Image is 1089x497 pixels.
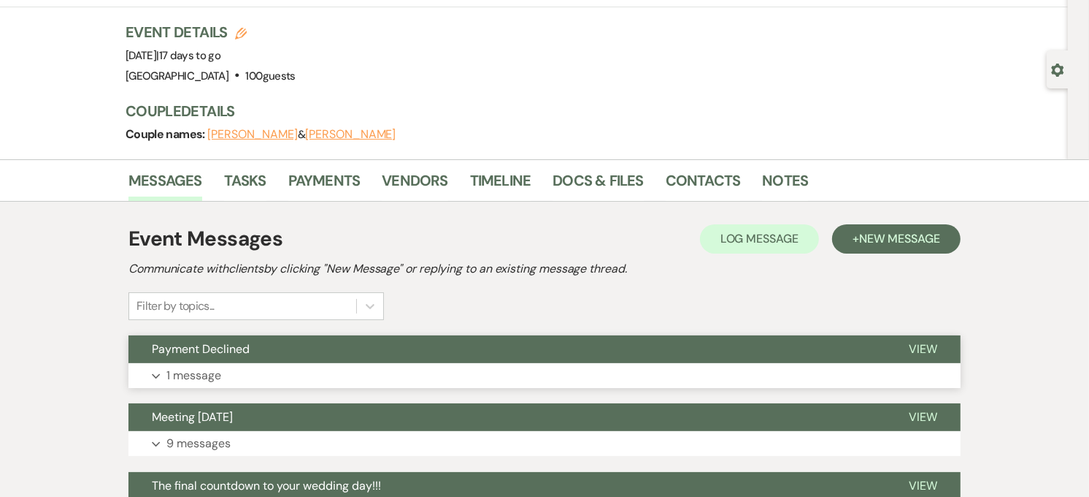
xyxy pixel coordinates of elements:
span: & [207,127,396,142]
span: Log Message [720,231,799,246]
a: Vendors [382,169,447,201]
span: The final countdown to your wedding day!!! [152,478,381,493]
span: | [156,48,220,63]
button: View [885,403,961,431]
span: View [909,341,937,357]
a: Payments [288,169,361,201]
span: 17 days to go [159,48,221,63]
span: 100 guests [246,69,296,83]
span: Meeting [DATE] [152,409,233,425]
span: Payment Declined [152,341,250,357]
h2: Communicate with clients by clicking "New Message" or replying to an existing message thread. [128,260,961,278]
button: [PERSON_NAME] [305,129,396,140]
button: Log Message [700,224,819,254]
span: Couple names: [126,126,207,142]
h1: Event Messages [128,224,282,254]
button: +New Message [832,224,961,254]
a: Notes [762,169,808,201]
span: [DATE] [126,48,220,63]
span: View [909,478,937,493]
button: View [885,335,961,363]
span: [GEOGRAPHIC_DATA] [126,69,228,83]
button: Meeting [DATE] [128,403,885,431]
button: Payment Declined [128,335,885,363]
a: Timeline [470,169,531,201]
a: Tasks [224,169,266,201]
button: [PERSON_NAME] [207,129,298,140]
a: Docs & Files [553,169,643,201]
h3: Couple Details [126,101,943,121]
p: 9 messages [166,434,231,453]
h3: Event Details [126,22,296,42]
button: Open lead details [1051,62,1064,76]
a: Contacts [666,169,741,201]
div: Filter by topics... [136,297,215,315]
button: 9 messages [128,431,961,456]
span: New Message [859,231,940,246]
a: Messages [128,169,202,201]
button: 1 message [128,363,961,388]
p: 1 message [166,366,221,385]
span: View [909,409,937,425]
